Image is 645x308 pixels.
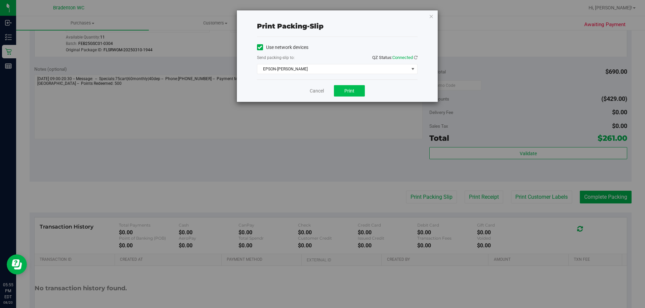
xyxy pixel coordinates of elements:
iframe: Resource center [7,254,27,274]
span: QZ Status: [372,55,418,60]
span: Print packing-slip [257,22,324,30]
span: EPSON-[PERSON_NAME] [257,64,409,74]
label: Use network devices [257,44,308,51]
a: Cancel [310,87,324,95]
label: Send packing-slip to: [257,55,295,61]
span: select [408,64,417,74]
span: Connected [392,55,413,60]
span: Print [344,88,354,94]
button: Print [334,85,365,97]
